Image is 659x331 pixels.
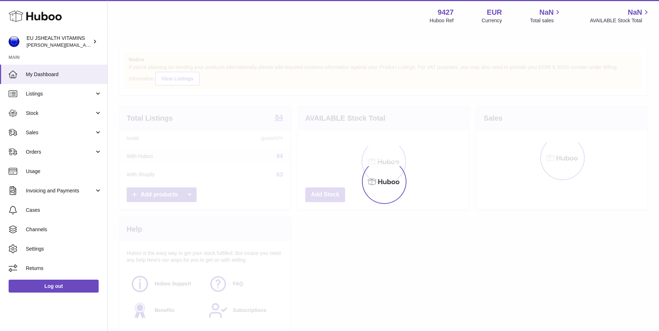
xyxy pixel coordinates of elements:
[9,36,19,47] img: laura@jessicasepel.com
[590,8,650,24] a: NaN AVAILABLE Stock Total
[26,187,94,194] span: Invoicing and Payments
[26,246,102,252] span: Settings
[9,280,99,293] a: Log out
[26,71,102,78] span: My Dashboard
[482,17,502,24] div: Currency
[26,207,102,214] span: Cases
[26,149,94,155] span: Orders
[430,17,454,24] div: Huboo Ref
[26,265,102,272] span: Returns
[26,168,102,175] span: Usage
[628,8,642,17] span: NaN
[26,90,94,97] span: Listings
[26,226,102,233] span: Channels
[539,8,554,17] span: NaN
[590,17,650,24] span: AVAILABLE Stock Total
[26,110,94,117] span: Stock
[27,42,144,48] span: [PERSON_NAME][EMAIL_ADDRESS][DOMAIN_NAME]
[27,35,91,48] div: EU JSHEALTH VITAMINS
[26,129,94,136] span: Sales
[438,8,454,17] strong: 9427
[530,8,562,24] a: NaN Total sales
[487,8,502,17] strong: EUR
[530,17,562,24] span: Total sales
